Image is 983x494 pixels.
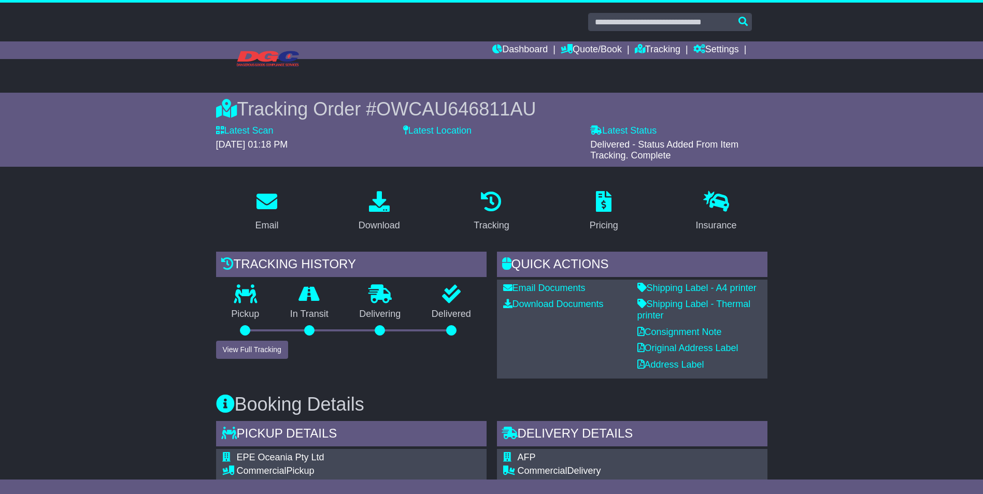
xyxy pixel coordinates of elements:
[637,299,751,321] a: Shipping Label - Thermal printer
[637,283,757,293] a: Shipping Label - A4 printer
[216,252,487,280] div: Tracking history
[216,309,275,320] p: Pickup
[216,139,288,150] span: [DATE] 01:18 PM
[637,327,722,337] a: Consignment Note
[590,219,618,233] div: Pricing
[376,98,536,120] span: OWCAU646811AU
[637,343,738,353] a: Original Address Label
[416,309,487,320] p: Delivered
[352,187,407,236] a: Download
[497,421,767,449] div: Delivery Details
[216,98,767,120] div: Tracking Order #
[237,466,436,477] div: Pickup
[518,452,536,462] span: AFP
[561,41,622,59] a: Quote/Book
[359,219,400,233] div: Download
[275,309,344,320] p: In Transit
[637,359,704,370] a: Address Label
[497,252,767,280] div: Quick Actions
[696,219,737,233] div: Insurance
[344,309,417,320] p: Delivering
[583,187,625,236] a: Pricing
[248,187,285,236] a: Email
[237,452,324,462] span: EPE Oceania Pty Ltd
[255,219,278,233] div: Email
[689,187,744,236] a: Insurance
[635,41,680,59] a: Tracking
[467,187,516,236] a: Tracking
[518,466,567,476] span: Commercial
[503,283,586,293] a: Email Documents
[216,341,288,359] button: View Full Tracking
[403,125,472,137] label: Latest Location
[216,394,767,415] h3: Booking Details
[216,125,274,137] label: Latest Scan
[503,299,604,309] a: Download Documents
[590,139,738,161] span: Delivered - Status Added From Item Tracking. Complete
[237,466,287,476] span: Commercial
[518,466,686,477] div: Delivery
[693,41,739,59] a: Settings
[216,421,487,449] div: Pickup Details
[590,125,657,137] label: Latest Status
[492,41,548,59] a: Dashboard
[474,219,509,233] div: Tracking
